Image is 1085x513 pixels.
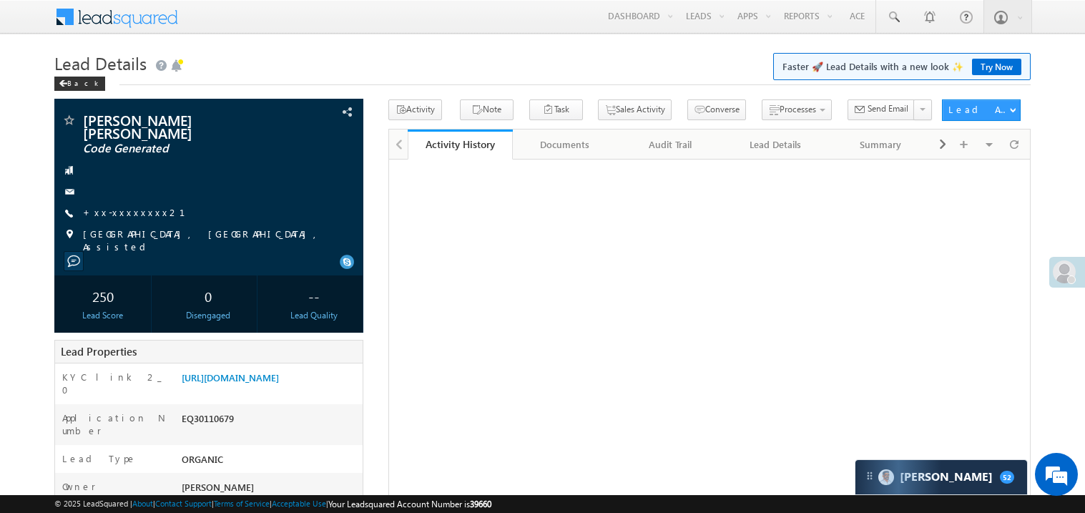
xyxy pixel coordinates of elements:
a: Terms of Service [214,499,270,508]
div: ORGANIC [178,452,363,472]
button: Lead Actions [942,99,1021,121]
button: Note [460,99,514,120]
div: 250 [58,283,148,309]
a: Lead Details [723,130,828,160]
span: Send Email [868,102,908,115]
a: Documents [513,130,618,160]
span: Code Generated [83,142,275,156]
span: [GEOGRAPHIC_DATA], [GEOGRAPHIC_DATA], Assisted [83,228,333,253]
label: Application Number [62,411,167,437]
div: Activity History [418,137,502,151]
button: Task [529,99,583,120]
div: -- [269,283,359,309]
a: Acceptable Use [272,499,326,508]
div: 0 [163,283,253,309]
label: KYC link 2_0 [62,371,167,396]
a: Try Now [972,59,1021,75]
img: carter-drag [864,470,875,482]
img: Carter [878,469,894,485]
span: Lead Details [54,52,147,74]
a: Activity History [408,130,513,160]
span: [PERSON_NAME] [182,481,254,493]
div: Back [54,77,105,91]
div: Disengaged [163,309,253,322]
span: Lead Properties [61,344,137,358]
div: Lead Quality [269,309,359,322]
div: Lead Score [58,309,148,322]
a: Audit Trail [618,130,723,160]
label: Owner [62,480,96,493]
button: Processes [762,99,832,120]
label: Lead Type [62,452,137,465]
div: Documents [524,136,605,153]
button: Sales Activity [598,99,672,120]
a: Contact Support [155,499,212,508]
div: Audit Trail [629,136,710,153]
a: Back [54,76,112,88]
div: carter-dragCarter[PERSON_NAME]52 [855,459,1028,495]
button: Send Email [848,99,915,120]
div: Lead Actions [948,103,1009,116]
span: 52 [1000,471,1014,484]
div: Summary [840,136,920,153]
span: Faster 🚀 Lead Details with a new look ✨ [782,59,1021,74]
span: © 2025 LeadSquared | | | | | [54,497,491,511]
a: Summary [828,130,933,160]
div: Lead Details [735,136,815,153]
a: +xx-xxxxxxxx21 [83,206,202,218]
span: 39660 [470,499,491,509]
span: Your Leadsquared Account Number is [328,499,491,509]
div: EQ30110679 [178,411,363,431]
span: Processes [780,104,816,114]
span: [PERSON_NAME] [PERSON_NAME] [83,113,275,139]
button: Activity [388,99,442,120]
a: [URL][DOMAIN_NAME] [182,371,279,383]
a: About [132,499,153,508]
button: Converse [687,99,746,120]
